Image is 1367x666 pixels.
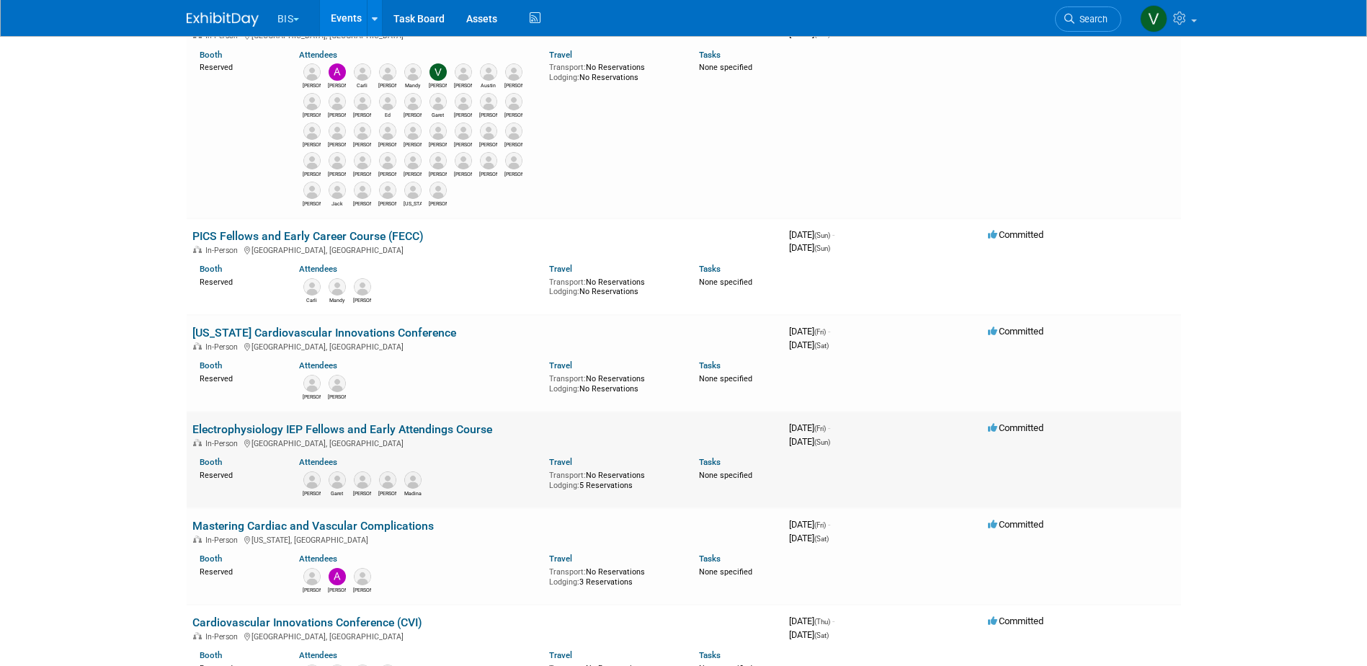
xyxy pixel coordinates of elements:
[200,371,278,384] div: Reserved
[353,81,371,89] div: Carli Vizak
[454,81,472,89] div: Anne Hufstetler
[328,489,346,497] div: Garet Flake
[504,169,522,178] div: Trevor Thomas
[200,264,222,274] a: Booth
[480,93,497,110] img: Joe Westphale
[1055,6,1121,32] a: Search
[789,616,834,626] span: [DATE]
[192,422,492,436] a: Electrophysiology IEP Fellows and Early Attendings Course
[699,567,752,577] span: None specified
[354,278,371,296] img: Josh Drew
[504,140,522,148] div: Lindsay Camp
[814,244,830,252] span: (Sun)
[303,199,321,208] div: Adam Spies
[329,182,346,199] img: Jack Griffin
[299,457,337,467] a: Attendees
[789,533,829,543] span: [DATE]
[789,422,830,433] span: [DATE]
[549,50,572,60] a: Travel
[329,471,346,489] img: Garet Flake
[303,585,321,594] div: Kevin O'Neill
[789,629,829,640] span: [DATE]
[303,296,321,304] div: Carli Vizak
[193,632,202,639] img: In-Person Event
[549,63,586,72] span: Transport:
[505,123,522,140] img: Lindsay Camp
[479,81,497,89] div: Austin Edwards
[200,360,222,370] a: Booth
[353,489,371,497] div: Anne Hufstetler
[814,631,829,639] span: (Sat)
[455,63,472,81] img: Anne Hufstetler
[404,199,422,208] div: Virginia Helm
[480,63,497,81] img: Austin Edwards
[549,371,677,394] div: No Reservations No Reservations
[988,616,1043,626] span: Committed
[699,554,721,564] a: Tasks
[404,123,422,140] img: Avery Hall
[303,489,321,497] div: Joe Westphale
[193,246,202,253] img: In-Person Event
[187,12,259,27] img: ExhibitDay
[378,110,396,119] div: Ed Joyce
[1140,5,1167,32] img: Valerie Shively
[404,93,422,110] img: Fletcher Powell
[353,110,371,119] div: Debbie Zagryn
[404,140,422,148] div: Avery Hall
[832,616,834,626] span: -
[303,471,321,489] img: Joe Westphale
[379,182,396,199] img: Krista Pummer
[549,60,677,82] div: No Reservations No Reservations
[454,110,472,119] div: Joe Alfaro
[429,81,447,89] div: Valerie Shively
[354,93,371,110] img: Debbie Zagryn
[205,439,242,448] span: In-Person
[988,519,1043,530] span: Committed
[454,140,472,148] div: Kevin Ryan
[814,521,826,529] span: (Fri)
[200,468,278,481] div: Reserved
[828,326,830,337] span: -
[988,422,1043,433] span: Committed
[814,342,829,350] span: (Sat)
[378,81,396,89] div: Dave Mittl
[480,152,497,169] img: Tony Gaus
[455,93,472,110] img: Joe Alfaro
[200,275,278,288] div: Reserved
[789,242,830,253] span: [DATE]
[200,457,222,467] a: Booth
[455,152,472,169] img: Taylor Knabb
[354,568,371,585] img: Lindsay Camp
[404,81,422,89] div: Mandy Watts
[354,471,371,489] img: Anne Hufstetler
[789,28,830,39] span: [DATE]
[354,123,371,140] img: Josh Drew
[699,457,721,467] a: Tasks
[379,63,396,81] img: Dave Mittl
[353,140,371,148] div: Josh Drew
[429,182,447,199] img: Erica Ficzko
[192,437,778,448] div: [GEOGRAPHIC_DATA], [GEOGRAPHIC_DATA]
[455,123,472,140] img: Kevin Ryan
[814,328,826,336] span: (Fri)
[828,519,830,530] span: -
[299,50,337,60] a: Attendees
[329,152,346,169] img: Michael Campise
[329,278,346,296] img: Mandy Watts
[549,567,586,577] span: Transport:
[549,287,579,296] span: Lodging:
[480,123,497,140] img: Kim Herring
[699,360,721,370] a: Tasks
[429,63,447,81] img: Valerie Shively
[353,585,371,594] div: Lindsay Camp
[193,342,202,350] img: In-Person Event
[479,169,497,178] div: Tony Gaus
[353,199,371,208] div: Angie Perez-Gutherman
[303,182,321,199] img: Adam Spies
[378,169,396,178] div: Nicole Genga
[789,519,830,530] span: [DATE]
[192,244,778,255] div: [GEOGRAPHIC_DATA], [GEOGRAPHIC_DATA]
[378,489,396,497] div: Michael Campise
[505,93,522,110] img: Kelly Grenrood
[379,152,396,169] img: Nicole Genga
